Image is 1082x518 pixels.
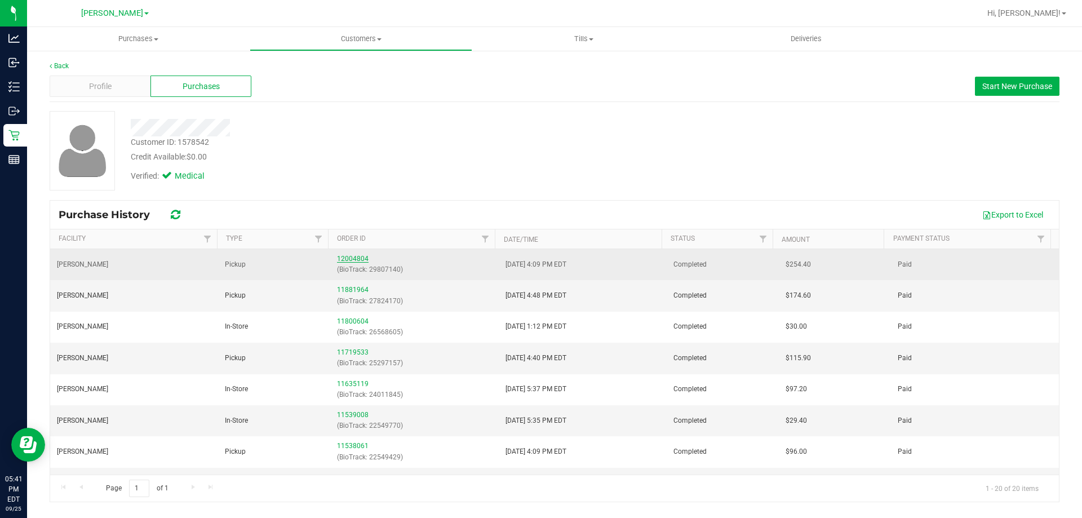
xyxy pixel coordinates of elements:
span: Completed [673,446,707,457]
span: Purchase History [59,209,161,221]
span: Completed [673,384,707,395]
inline-svg: Outbound [8,105,20,117]
p: (BioTrack: 22549770) [337,420,491,431]
span: $115.90 [786,353,811,364]
span: Medical [175,170,220,183]
span: [DATE] 4:09 PM EDT [505,259,566,270]
span: Completed [673,415,707,426]
span: [DATE] 4:40 PM EDT [505,353,566,364]
span: Customers [250,34,472,44]
span: Purchases [183,81,220,92]
span: [PERSON_NAME] [57,446,108,457]
a: 11635119 [337,380,369,388]
span: Completed [673,290,707,301]
a: Payment Status [893,234,950,242]
p: 09/25 [5,504,22,513]
a: Date/Time [504,236,538,243]
span: [DATE] 1:12 PM EDT [505,321,566,332]
span: [PERSON_NAME] [81,8,143,18]
a: 11800604 [337,317,369,325]
span: Completed [673,321,707,332]
span: $97.20 [786,384,807,395]
span: [DATE] 4:09 PM EDT [505,446,566,457]
span: In-Store [225,415,248,426]
span: Paid [898,384,912,395]
p: (BioTrack: 29807140) [337,264,491,275]
inline-svg: Reports [8,154,20,165]
span: 1 - 20 of 20 items [977,480,1048,497]
a: Filter [198,229,217,249]
inline-svg: Inbound [8,57,20,68]
a: 12004804 [337,255,369,263]
span: [PERSON_NAME] [57,321,108,332]
p: 05:41 PM EDT [5,474,22,504]
span: Paid [898,321,912,332]
button: Start New Purchase [975,77,1059,96]
span: [PERSON_NAME] [57,384,108,395]
a: 11538061 [337,442,369,450]
span: Pickup [225,259,246,270]
button: Export to Excel [975,205,1050,224]
span: Paid [898,259,912,270]
span: [DATE] 4:48 PM EDT [505,290,566,301]
span: Purchases [27,34,250,44]
p: (BioTrack: 22549429) [337,452,491,463]
p: (BioTrack: 24011845) [337,389,491,400]
a: Type [226,234,242,242]
span: $29.40 [786,415,807,426]
a: Tills [472,27,695,51]
span: [PERSON_NAME] [57,290,108,301]
a: Customers [250,27,472,51]
a: 11881964 [337,286,369,294]
a: Filter [754,229,773,249]
a: Purchases [27,27,250,51]
p: (BioTrack: 25297157) [337,358,491,369]
span: Tills [473,34,694,44]
span: Page of 1 [96,480,178,497]
span: Profile [89,81,112,92]
span: Paid [898,290,912,301]
span: Paid [898,446,912,457]
span: In-Store [225,384,248,395]
a: Order ID [337,234,366,242]
span: Pickup [225,353,246,364]
span: Start New Purchase [982,82,1052,91]
span: In-Store [225,321,248,332]
a: Amount [782,236,810,243]
a: Facility [59,234,86,242]
div: Verified: [131,170,220,183]
span: [PERSON_NAME] [57,415,108,426]
a: Filter [309,229,328,249]
span: [DATE] 5:37 PM EDT [505,384,566,395]
inline-svg: Analytics [8,33,20,44]
span: $174.60 [786,290,811,301]
span: $0.00 [187,152,207,161]
span: Pickup [225,290,246,301]
a: Filter [476,229,495,249]
p: (BioTrack: 27824170) [337,296,491,307]
a: 11719533 [337,348,369,356]
inline-svg: Inventory [8,81,20,92]
div: Credit Available: [131,151,627,163]
inline-svg: Retail [8,130,20,141]
span: Deliveries [775,34,837,44]
span: [PERSON_NAME] [57,353,108,364]
span: Paid [898,353,912,364]
span: $30.00 [786,321,807,332]
span: [PERSON_NAME] [57,259,108,270]
a: Deliveries [695,27,917,51]
a: 11539008 [337,411,369,419]
span: $96.00 [786,446,807,457]
a: Status [671,234,695,242]
span: Completed [673,353,707,364]
span: Hi, [PERSON_NAME]! [987,8,1061,17]
span: [DATE] 5:35 PM EDT [505,415,566,426]
iframe: Resource center [11,428,45,462]
span: Pickup [225,446,246,457]
div: Customer ID: 1578542 [131,136,209,148]
span: Completed [673,259,707,270]
a: Filter [1032,229,1050,249]
a: 11444455 [337,473,369,481]
a: Back [50,62,69,70]
img: user-icon.png [53,122,112,180]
